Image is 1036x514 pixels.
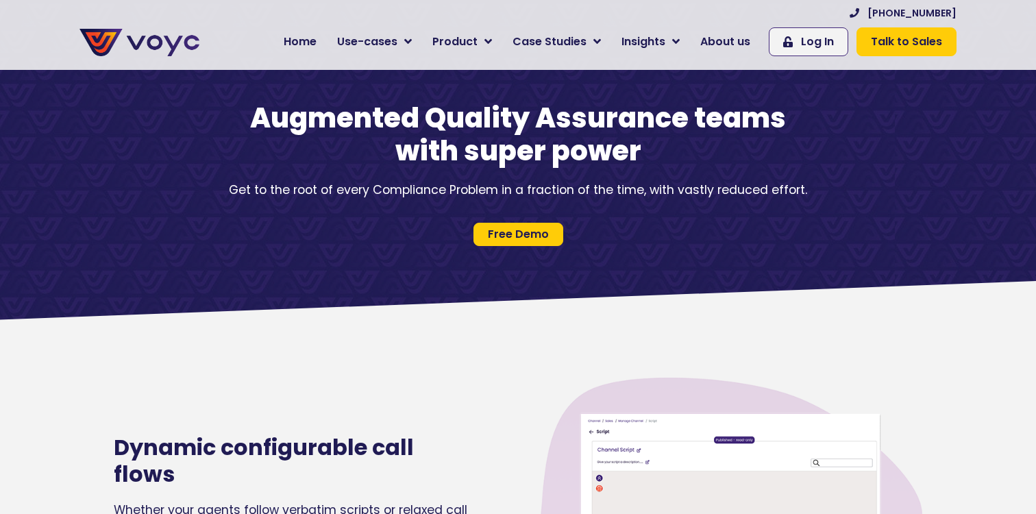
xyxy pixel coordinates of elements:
[422,28,502,56] a: Product
[327,28,422,56] a: Use-cases
[801,34,834,50] span: Log In
[621,34,665,50] span: Insights
[502,28,611,56] a: Case Studies
[856,27,957,56] a: Talk to Sales
[850,6,957,21] a: [PHONE_NUMBER]
[871,34,942,50] span: Talk to Sales
[79,29,199,56] img: voyc-full-logo
[700,34,750,50] span: About us
[114,435,477,487] h2: Dynamic configurable call flows
[513,34,587,50] span: Case Studies
[690,28,761,56] a: About us
[432,34,478,50] span: Product
[210,181,826,199] p: Get to the root of every Compliance Problem in a fraction of the time, with vastly reduced effort.
[769,27,848,56] a: Log In
[488,229,549,240] span: Free Demo
[273,28,327,56] a: Home
[611,28,690,56] a: Insights
[337,34,397,50] span: Use-cases
[244,101,792,167] h1: Augmented Quality Assurance teams with super power
[867,6,957,21] span: [PHONE_NUMBER]
[473,223,563,246] a: Free Demo
[284,34,317,50] span: Home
